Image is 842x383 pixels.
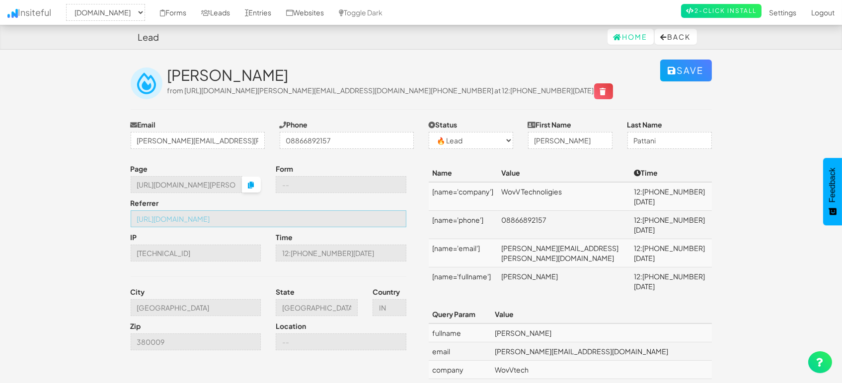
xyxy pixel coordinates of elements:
[491,361,712,379] td: WovVtech
[7,9,18,18] img: icon.png
[608,29,654,45] a: Home
[138,32,159,42] h4: Lead
[429,120,458,129] label: Status
[630,239,711,267] td: 12:[PHONE_NUMBER][DATE]
[373,287,400,297] label: Country
[498,182,630,211] td: WovV Technoligies
[429,211,498,239] td: [name='phone']
[167,67,660,83] h2: [PERSON_NAME]
[491,342,712,361] td: [PERSON_NAME][EMAIL_ADDRESS][DOMAIN_NAME]
[373,299,406,316] input: --
[276,232,293,242] label: Time
[131,120,156,129] label: Email
[429,305,491,323] th: Query Param
[429,323,491,342] td: fullname
[627,132,712,149] input: Doe
[131,210,406,227] input: --
[429,164,498,182] th: Name
[823,158,842,225] button: Feedback - Show survey
[528,132,612,149] input: John
[131,299,261,316] input: --
[429,267,498,296] td: [name='fullname']
[630,182,711,211] td: 12:[PHONE_NUMBER][DATE]
[429,361,491,379] td: company
[498,211,630,239] td: 08866892157
[131,132,265,149] input: j@doe.com
[131,321,141,331] label: Zip
[630,164,711,182] th: Time
[276,245,406,261] input: --
[528,120,572,129] label: First Name
[276,321,306,331] label: Location
[655,29,697,45] button: Back
[627,120,663,129] label: Last Name
[276,333,406,350] input: --
[498,164,630,182] th: Value
[167,86,613,95] span: from [URL][DOMAIN_NAME][PERSON_NAME][EMAIL_ADDRESS][DOMAIN_NAME][PHONE_NUMBER] at 12:[PHONE_NUMBE...
[660,60,712,81] button: Save
[131,232,137,242] label: IP
[131,176,243,193] input: --
[498,267,630,296] td: [PERSON_NAME]
[630,211,711,239] td: 12:[PHONE_NUMBER][DATE]
[280,132,414,149] input: (123)-456-7890
[498,239,630,267] td: [PERSON_NAME][EMAIL_ADDRESS][PERSON_NAME][DOMAIN_NAME]
[276,176,406,193] input: --
[276,287,295,297] label: State
[276,299,358,316] input: --
[491,305,712,323] th: Value
[131,245,261,261] input: --
[828,168,837,202] span: Feedback
[276,164,293,174] label: Form
[681,4,762,18] a: 2-Click Install
[131,198,159,208] label: Referrer
[429,182,498,211] td: [name='company']
[131,67,162,99] img: insiteful-lead.png
[630,267,711,296] td: 12:[PHONE_NUMBER][DATE]
[429,342,491,361] td: email
[280,120,308,129] label: Phone
[131,333,261,350] input: --
[429,239,498,267] td: [name='email']
[131,287,145,297] label: City
[491,323,712,342] td: [PERSON_NAME]
[131,164,148,174] label: Page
